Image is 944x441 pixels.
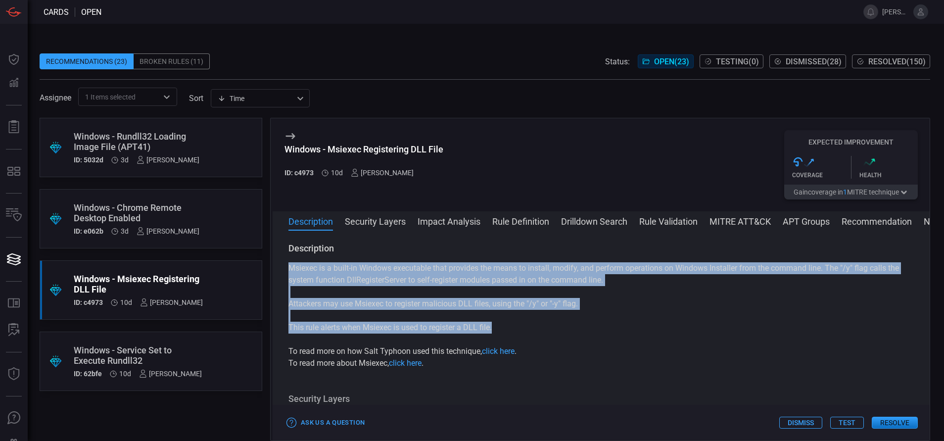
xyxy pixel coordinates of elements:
button: Cards [2,247,26,271]
button: Resolved(150) [852,54,930,68]
button: Gaincoverage in1MITRE technique [784,185,918,199]
button: Dismiss [779,417,822,429]
button: ALERT ANALYSIS [2,318,26,342]
p: To read more about Msiexec, . [288,357,914,369]
button: Testing(0) [700,54,763,68]
div: [PERSON_NAME] [137,227,199,235]
button: Ask Us A Question [2,406,26,430]
span: Cards [44,7,69,17]
span: Open ( 23 ) [654,57,689,66]
a: click here [482,346,515,356]
div: Windows - Rundll32 Loading Image File (APT41) [74,131,199,152]
p: This rule alerts when Msiexec is used to register a DLL file. [288,322,914,334]
div: [PERSON_NAME] [140,298,203,306]
div: Windows - Service Set to Execute Rundll32 [74,345,202,366]
span: open [81,7,101,17]
span: Status: [605,57,630,66]
div: Windows - Msiexec Registering DLL File [74,274,203,294]
h3: Security Layers [288,393,914,405]
span: Aug 10, 2025 9:10 AM [120,298,132,306]
button: Reports [2,115,26,139]
button: Dismissed(28) [769,54,846,68]
div: [PERSON_NAME] [351,169,414,177]
button: Threat Intelligence [2,362,26,386]
span: Aug 10, 2025 9:09 AM [119,370,131,378]
button: Description [288,215,333,227]
h5: ID: 5032d [74,156,103,164]
button: Rule Definition [492,215,549,227]
p: Attackers may use Msiexec to register malicious DLL files, using the "/y" or "-y" flag. [288,298,914,310]
h5: Expected Improvement [784,138,918,146]
h5: ID: 62bfe [74,370,102,378]
button: MITRE ATT&CK [709,215,771,227]
button: Impact Analysis [418,215,480,227]
button: Drilldown Search [561,215,627,227]
span: Assignee [40,93,71,102]
button: Resolve [872,417,918,429]
button: MITRE - Detection Posture [2,159,26,183]
div: Broken Rules (11) [134,53,210,69]
div: [PERSON_NAME] [137,156,199,164]
p: To read more on how Salt Typhoon used this technique, . [288,345,914,357]
span: Testing ( 0 ) [716,57,759,66]
button: Detections [2,71,26,95]
span: Aug 17, 2025 9:25 AM [121,227,129,235]
button: Dashboard [2,48,26,71]
span: 1 [843,188,847,196]
button: Inventory [2,203,26,227]
button: Open [160,90,174,104]
label: sort [189,94,203,103]
div: Recommendations (23) [40,53,134,69]
h5: ID: c4973 [284,169,314,177]
h5: ID: e062b [74,227,103,235]
div: Health [859,172,918,179]
span: [PERSON_NAME].[PERSON_NAME] [882,8,909,16]
div: Windows - Chrome Remote Desktop Enabled [74,202,199,223]
a: click here [389,358,422,368]
span: Dismissed ( 28 ) [786,57,842,66]
h3: Description [288,243,914,254]
button: Ask Us a Question [284,415,367,431]
button: Recommendation [842,215,912,227]
span: Resolved ( 150 ) [868,57,926,66]
span: Aug 17, 2025 9:26 AM [121,156,129,164]
button: Open(23) [638,54,694,68]
h5: ID: c4973 [74,298,103,306]
span: Aug 10, 2025 9:10 AM [331,169,343,177]
button: Test [830,417,864,429]
button: APT Groups [783,215,830,227]
div: Windows - Msiexec Registering DLL File [284,144,443,154]
div: [PERSON_NAME] [139,370,202,378]
div: Time [218,94,294,103]
span: 1 Items selected [85,92,136,102]
button: Rule Validation [639,215,698,227]
button: Security Layers [345,215,406,227]
button: Rule Catalog [2,292,26,315]
div: Coverage [792,172,851,179]
p: Msiexec is a built-in Windows executable that provides the means to install, modify, and perform ... [288,262,914,286]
